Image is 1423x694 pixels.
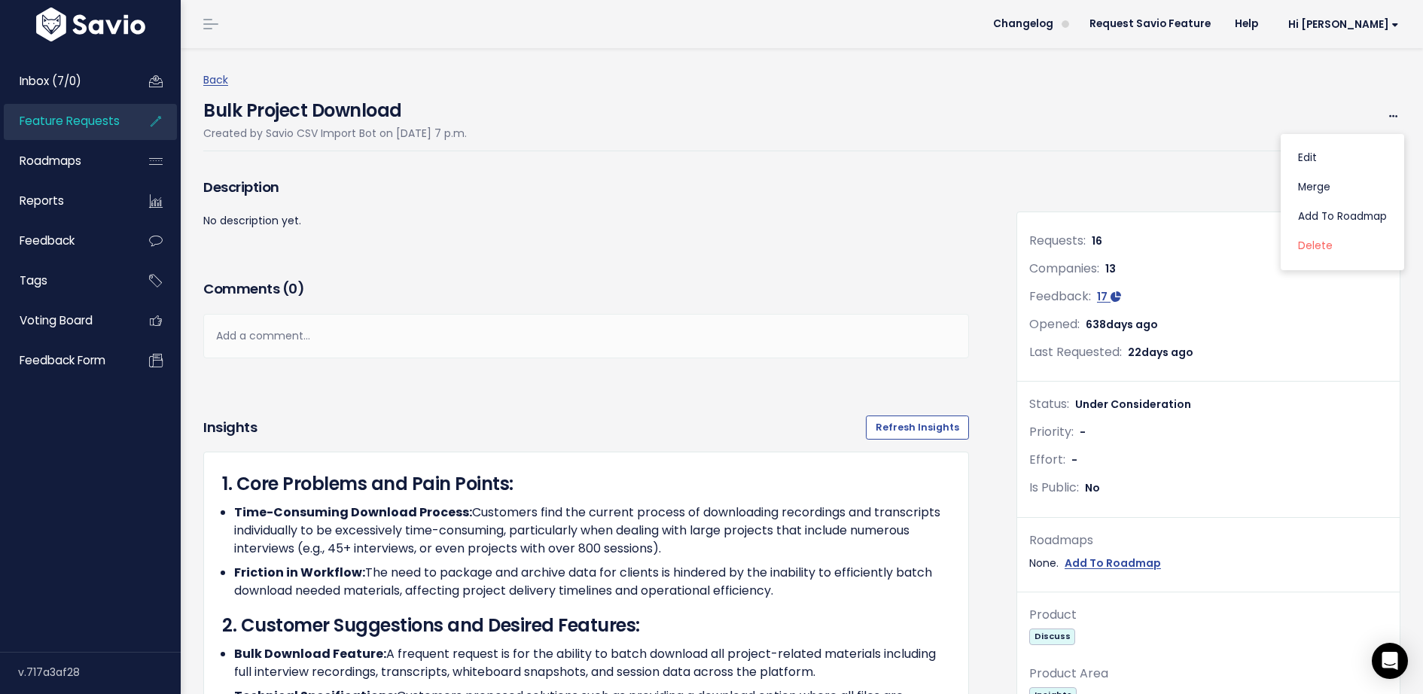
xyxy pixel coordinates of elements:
h3: Comments ( ) [203,279,969,300]
a: Tags [4,263,125,298]
div: Add a comment... [203,314,969,358]
div: None. [1029,554,1388,573]
li: The need to package and archive data for clients is hindered by the inability to efficiently batc... [234,564,950,600]
span: - [1071,452,1077,467]
span: 16 [1092,233,1102,248]
span: No [1085,480,1100,495]
a: Request Savio Feature [1077,13,1223,35]
span: Voting Board [20,312,93,328]
strong: Friction in Workflow: [234,564,365,581]
strong: Bulk Download Feature: [234,645,386,662]
a: Add to Roadmap [1287,202,1398,232]
h4: Bulk Project Download [203,90,467,124]
span: Tags [20,272,47,288]
a: Voting Board [4,303,125,338]
div: v.717a3af28 [18,653,181,692]
a: Back [203,72,228,87]
a: Reports [4,184,125,218]
a: Edit [1287,144,1398,173]
span: Changelog [993,19,1053,29]
span: Effort: [1029,451,1065,468]
span: Hi [PERSON_NAME] [1288,19,1399,30]
span: 17 [1097,289,1108,304]
span: Feedback form [20,352,105,368]
div: Roadmaps [1029,530,1388,552]
div: Open Intercom Messenger [1372,643,1408,679]
button: Refresh Insights [866,415,969,440]
a: Hi [PERSON_NAME] [1270,13,1411,36]
div: Product [1029,604,1388,626]
img: logo-white.9d6f32f41409.svg [32,8,149,41]
span: Requests: [1029,232,1086,249]
span: days ago [1141,345,1193,360]
h3: 1. Core Problems and Pain Points: [222,470,950,498]
li: Customers find the current process of downloading recordings and transcripts individually to be e... [234,504,950,558]
strong: Time-Consuming Download Process: [234,504,472,521]
a: Roadmaps [4,144,125,178]
span: Created by Savio CSV Import Bot on [DATE] 7 p.m. [203,126,467,141]
div: Product Area [1029,663,1388,685]
span: Discuss [1029,629,1075,644]
span: 638 [1086,317,1158,332]
span: 13 [1105,261,1116,276]
a: Help [1223,13,1270,35]
span: Is Public: [1029,479,1079,496]
span: days ago [1106,317,1158,332]
span: - [1080,425,1086,440]
span: Under Consideration [1075,397,1191,412]
span: Companies: [1029,260,1099,277]
span: Opened: [1029,315,1080,333]
a: Feature Requests [4,104,125,138]
span: Inbox (7/0) [20,73,81,89]
span: Feedback: [1029,288,1091,305]
span: 22 [1128,345,1193,360]
a: Inbox (7/0) [4,64,125,99]
span: Status: [1029,395,1069,412]
span: Last Requested: [1029,343,1122,361]
a: Merge [1287,173,1398,202]
p: No description yet. [203,212,969,230]
h3: Description [203,177,969,198]
span: Priority: [1029,423,1074,440]
h3: Insights [203,417,257,438]
h3: 2. Customer Suggestions and Desired Features: [222,612,950,639]
a: Delete [1287,232,1398,261]
a: Add To Roadmap [1065,554,1161,573]
a: 17 [1097,289,1121,304]
a: Feedback form [4,343,125,378]
li: A frequent request is for the ability to batch download all project-related materials including f... [234,645,950,681]
span: 0 [288,279,297,298]
span: Feature Requests [20,113,120,129]
span: Reports [20,193,64,209]
a: Feedback [4,224,125,258]
span: Roadmaps [20,153,81,169]
span: Feedback [20,233,75,248]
